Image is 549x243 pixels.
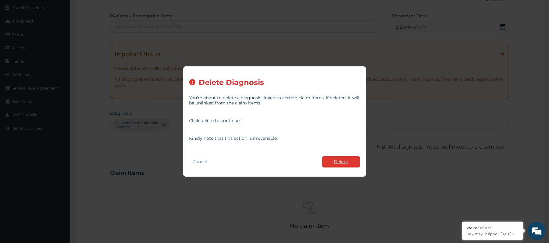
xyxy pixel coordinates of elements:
[189,157,211,166] button: Cancel
[3,166,116,188] textarea: Type your message and hit 'Enter'
[189,95,360,106] p: You're about to delete a diagnosis linked to certain claim items. If deleted, it will be unlinked...
[35,77,84,138] span: We're online!
[32,34,102,42] div: Chat with us now
[467,231,519,237] p: How may I help you today?
[11,30,25,46] img: d_794563401_company_1708531726252_794563401
[189,136,360,141] p: Kindly note that this action is irreversible.
[199,79,264,87] h2: Delete Diagnosis
[467,225,519,231] div: We're Online!
[189,118,360,123] p: Click delete to continue.
[322,156,360,167] button: Delete
[100,3,115,18] div: Minimize live chat window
